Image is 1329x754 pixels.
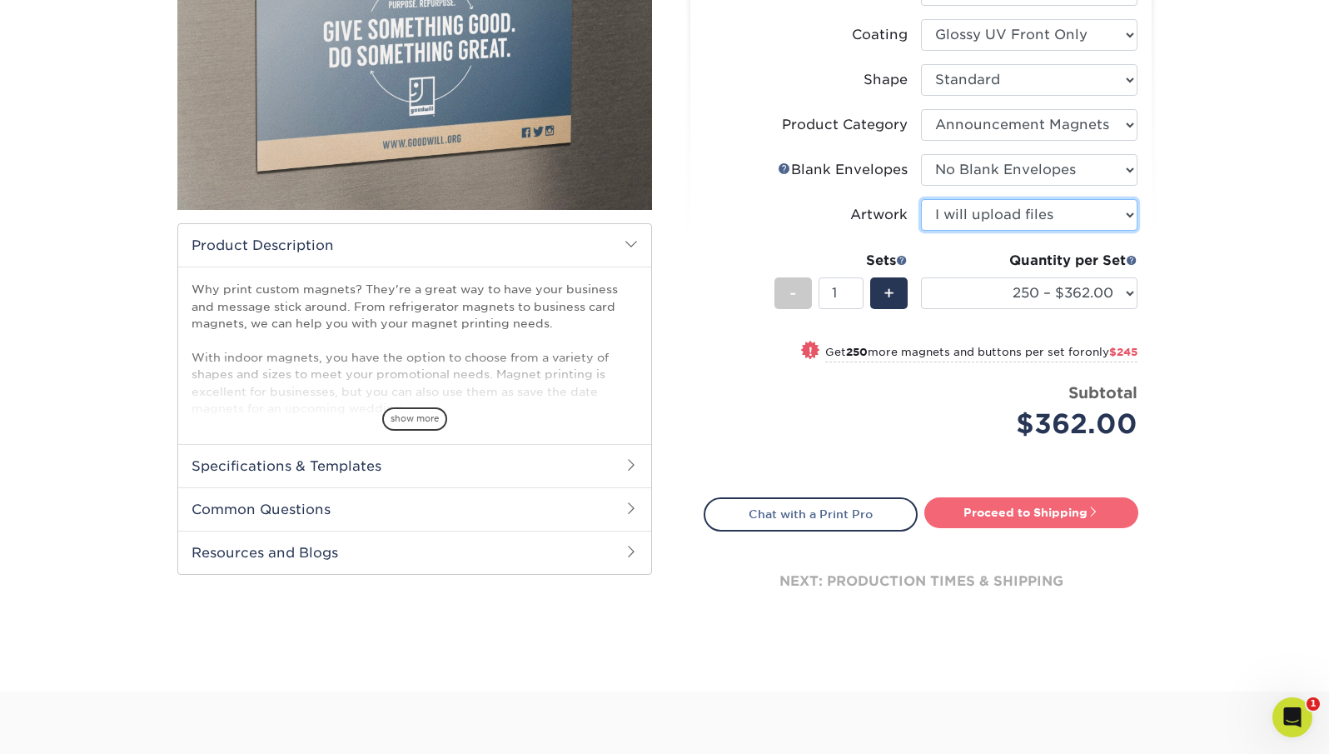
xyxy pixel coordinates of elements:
[774,251,908,271] div: Sets
[1068,383,1137,402] strong: Subtotal
[852,25,908,45] div: Coating
[382,407,447,430] span: show more
[192,281,638,417] p: Why print custom magnets? They're a great way to have your business and message stick around. Fro...
[924,497,1138,527] a: Proceed to Shipping
[809,342,813,360] span: !
[178,487,651,531] h2: Common Questions
[178,531,651,574] h2: Resources and Blogs
[850,205,908,225] div: Artwork
[1109,346,1137,358] span: $245
[825,346,1137,362] small: Get more magnets and buttons per set for
[933,404,1137,444] div: $362.00
[782,115,908,135] div: Product Category
[778,160,908,180] div: Blank Envelopes
[1085,346,1137,358] span: only
[921,251,1137,271] div: Quantity per Set
[789,281,797,306] span: -
[178,224,651,267] h2: Product Description
[1272,697,1312,737] iframe: Intercom live chat
[704,497,918,531] a: Chat with a Print Pro
[864,70,908,90] div: Shape
[1307,697,1320,711] span: 1
[846,346,868,358] strong: 250
[178,444,651,487] h2: Specifications & Templates
[704,532,1138,632] div: next: production times & shipping
[884,281,894,306] span: +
